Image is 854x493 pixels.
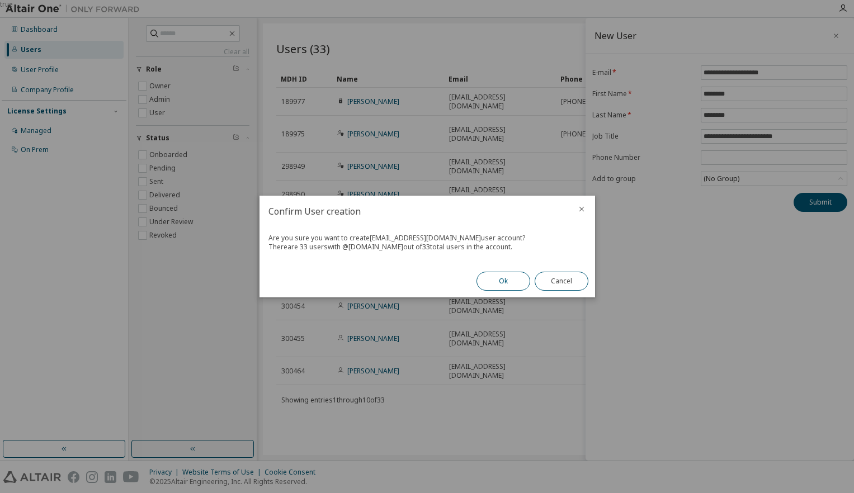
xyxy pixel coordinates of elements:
[259,196,568,227] h2: Confirm User creation
[268,243,586,252] div: There are 33 users with @ [DOMAIN_NAME] out of 33 total users in the account.
[535,272,588,291] button: Cancel
[268,234,586,243] div: Are you sure you want to create [EMAIL_ADDRESS][DOMAIN_NAME] user account?
[476,272,530,291] button: Ok
[577,205,586,214] button: close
